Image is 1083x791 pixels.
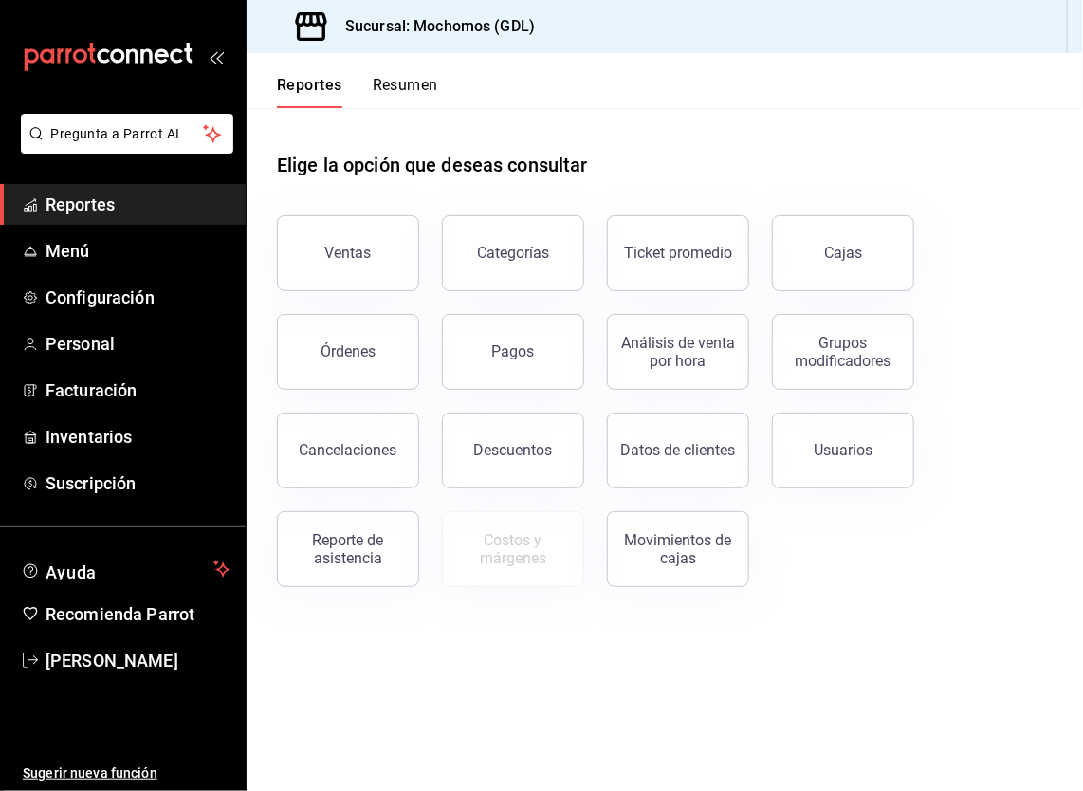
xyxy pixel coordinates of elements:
[621,441,736,459] div: Datos de clientes
[442,511,584,587] button: Contrata inventarios para ver este reporte
[46,427,132,447] font: Inventarios
[46,604,194,624] font: Recomienda Parrot
[477,244,549,262] div: Categorías
[442,413,584,488] button: Descuentos
[46,380,137,400] font: Facturación
[46,558,206,580] span: Ayuda
[607,215,749,291] button: Ticket promedio
[46,334,115,354] font: Personal
[454,531,572,567] div: Costos y márgenes
[21,114,233,154] button: Pregunta a Parrot AI
[300,441,397,459] div: Cancelaciones
[330,15,535,38] h3: Sucursal: Mochomos (GDL)
[46,651,178,671] font: [PERSON_NAME]
[607,413,749,488] button: Datos de clientes
[289,531,407,567] div: Reporte de asistencia
[474,441,553,459] div: Descuentos
[321,342,376,360] div: Órdenes
[814,441,872,459] div: Usuarios
[46,287,155,307] font: Configuración
[209,49,224,64] button: open_drawer_menu
[51,124,204,144] span: Pregunta a Parrot AI
[619,531,737,567] div: Movimientos de cajas
[442,215,584,291] button: Categorías
[277,76,342,95] font: Reportes
[23,765,157,781] font: Sugerir nueva función
[607,511,749,587] button: Movimientos de cajas
[277,511,419,587] button: Reporte de asistencia
[277,151,588,179] h1: Elige la opción que deseas consultar
[624,244,732,262] div: Ticket promedio
[607,314,749,390] button: Análisis de venta por hora
[325,244,372,262] div: Ventas
[772,314,914,390] button: Grupos modificadores
[373,76,438,108] button: Resumen
[46,194,115,214] font: Reportes
[277,76,438,108] div: Pestañas de navegación
[784,334,902,370] div: Grupos modificadores
[277,215,419,291] button: Ventas
[13,138,233,157] a: Pregunta a Parrot AI
[772,413,914,488] button: Usuarios
[277,314,419,390] button: Órdenes
[277,413,419,488] button: Cancelaciones
[772,215,914,291] button: Cajas
[46,473,136,493] font: Suscripción
[619,334,737,370] div: Análisis de venta por hora
[442,314,584,390] button: Pagos
[492,342,535,360] div: Pagos
[46,241,90,261] font: Menú
[824,244,862,262] div: Cajas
